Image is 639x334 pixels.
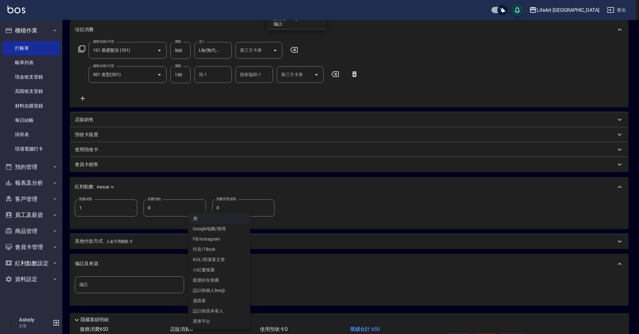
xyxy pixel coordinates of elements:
[188,244,250,255] li: 抖音/Tiktok
[188,285,250,296] li: 設計師個人line@
[188,296,250,306] li: 過路客
[188,224,250,234] li: Google地圖/搜尋
[188,275,250,285] li: 親朋好友推薦
[193,215,197,222] em: 無
[188,306,250,316] li: 設計師原本客人
[188,234,250,244] li: FB/Instagram
[188,265,250,275] li: 小紅書推薦
[188,316,250,327] li: 票券平台
[188,255,250,265] li: KOL/部落客文章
